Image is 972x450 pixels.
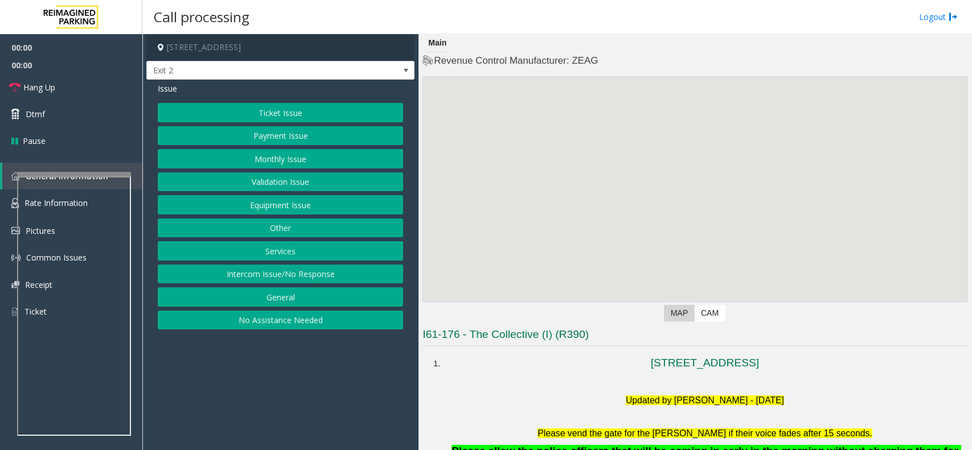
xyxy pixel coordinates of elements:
a: General Information [2,163,142,189]
button: No Assistance Needed [158,311,403,330]
label: Map [664,305,695,321]
button: Validation Issue [158,172,403,192]
h4: Revenue Control Manufacturer: ZEAG [423,54,967,68]
button: Payment Issue [158,126,403,146]
span: Hang Up [23,81,55,93]
img: 'icon' [11,198,19,208]
h4: [STREET_ADDRESS] [146,34,415,61]
button: Services [158,241,403,261]
font: Updated by [PERSON_NAME] - [DATE] [626,395,784,405]
button: Other [158,218,403,238]
div: 1818 Southwest 4th Avenue, Portland, OR [688,198,703,219]
button: Monthly Issue [158,149,403,168]
div: Main [425,34,449,52]
a: [STREET_ADDRESS] [651,357,759,369]
img: 'icon' [11,172,20,180]
img: 'icon' [11,253,20,262]
span: General Information [26,171,108,181]
button: Equipment Issue [158,195,403,214]
h3: Call processing [148,3,255,31]
span: Dtmf [26,108,45,120]
img: 'icon' [11,281,19,288]
button: General [158,287,403,307]
img: 'icon' [11,227,20,234]
h3: I61-176 - The Collective (I) (R390) [423,327,967,346]
span: Pause [23,135,46,147]
span: Issue [158,82,177,94]
label: CAM [694,305,725,321]
a: Logout [919,11,958,23]
font: Please vend the gate for the [PERSON_NAME] if their voice fades after 15 seconds. [538,428,872,438]
img: logout [949,11,958,23]
img: 'icon' [11,307,19,317]
span: Exit 2 [147,61,360,80]
button: Ticket Issue [158,103,403,122]
button: Intercom Issue/No Response [158,265,403,284]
